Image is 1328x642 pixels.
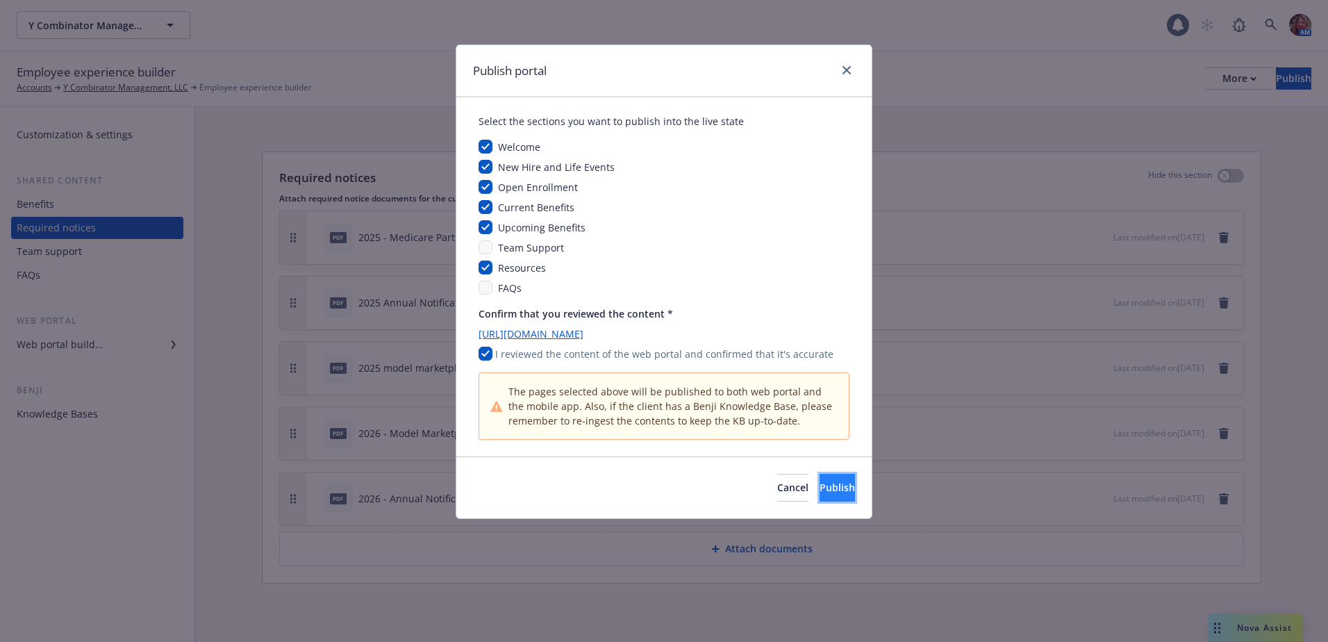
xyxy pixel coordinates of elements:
[473,62,547,80] h1: Publish portal
[498,140,540,154] span: Welcome
[820,481,855,494] span: Publish
[498,221,586,234] span: Upcoming Benefits
[498,201,574,214] span: Current Benefits
[820,474,855,502] button: Publish
[479,114,849,129] div: Select the sections you want to publish into the live state
[498,160,615,174] span: New Hire and Life Events
[479,327,849,341] a: [URL][DOMAIN_NAME]
[495,347,833,361] p: I reviewed the content of the web portal and confirmed that it's accurate
[498,261,546,274] span: Resources
[838,62,855,79] a: close
[777,481,808,494] span: Cancel
[479,306,849,321] p: Confirm that you reviewed the content *
[498,241,564,254] span: Team Support
[777,474,808,502] button: Cancel
[508,384,838,428] span: The pages selected above will be published to both web portal and the mobile app. Also, if the cl...
[498,281,522,295] span: FAQs
[498,181,578,194] span: Open Enrollment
